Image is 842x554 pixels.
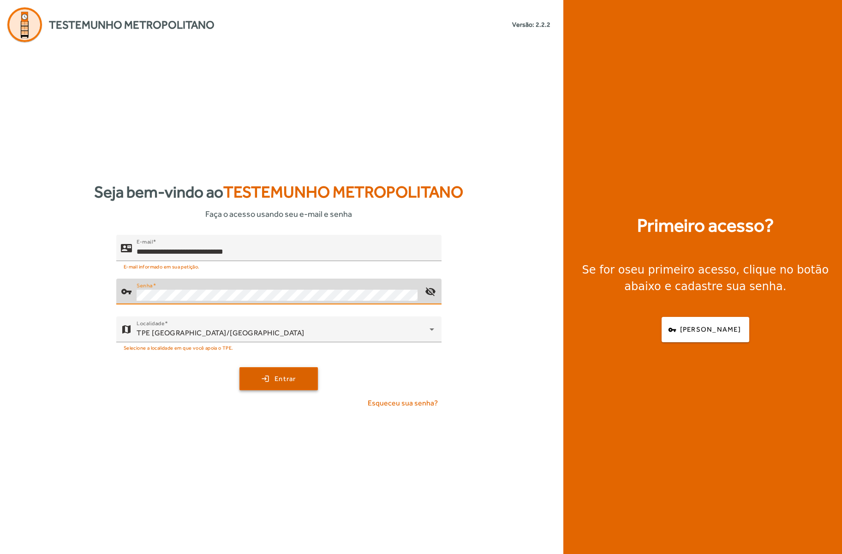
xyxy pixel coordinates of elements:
button: [PERSON_NAME] [662,317,749,342]
strong: Seja bem-vindo ao [94,180,463,204]
div: Se for o , clique no botão abaixo e cadastre sua senha. [574,262,836,295]
mat-label: E-mail [137,238,153,245]
span: Esqueceu sua senha? [368,398,438,409]
span: Faça o acesso usando seu e-mail e senha [205,208,352,220]
mat-icon: map [121,324,132,335]
mat-hint: Selecione a localidade em que você apoia o TPE. [124,342,233,352]
strong: seu primeiro acesso [625,263,736,276]
span: Testemunho Metropolitano [223,183,463,201]
span: Testemunho Metropolitano [49,17,215,33]
button: Entrar [239,367,318,390]
span: [PERSON_NAME] [680,324,741,335]
mat-icon: visibility_off [419,280,442,303]
mat-icon: contact_mail [121,243,132,254]
mat-label: Senha [137,282,153,289]
mat-hint: E-mail informado em sua petição. [124,261,200,271]
img: Logo Agenda [7,7,42,42]
mat-icon: vpn_key [121,286,132,297]
mat-label: Localidade [137,320,165,327]
strong: Primeiro acesso? [637,212,774,239]
span: Entrar [275,374,296,384]
small: Versão: 2.2.2 [512,20,550,30]
span: TPE [GEOGRAPHIC_DATA]/[GEOGRAPHIC_DATA] [137,328,305,337]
